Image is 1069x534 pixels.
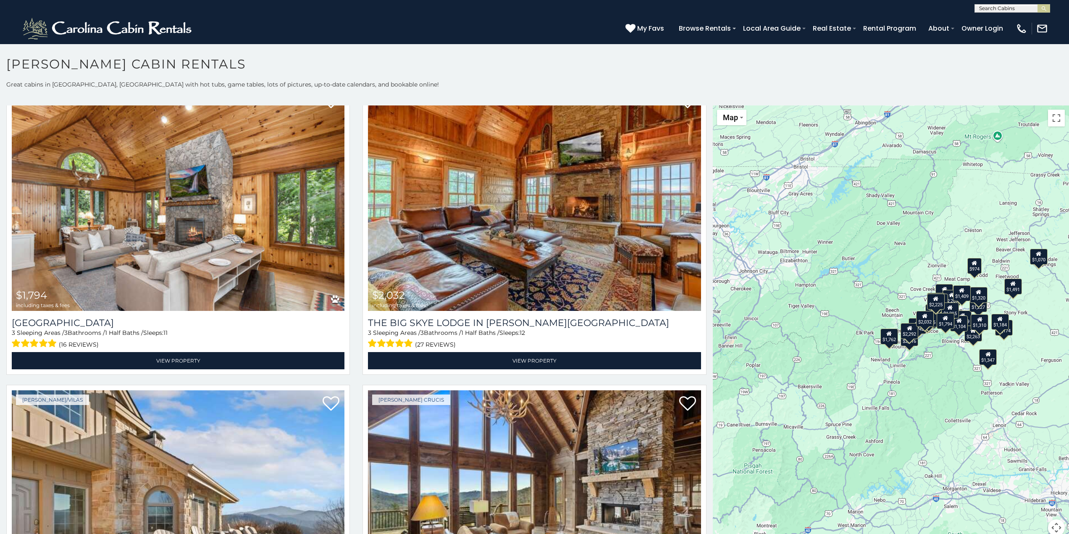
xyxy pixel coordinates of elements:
[12,329,15,337] span: 3
[953,285,971,301] div: $1,409
[372,289,405,301] span: $2,032
[1030,248,1048,264] div: $1,070
[916,311,934,327] div: $2,032
[12,88,344,311] a: Chimney Island $1,794 including taxes & fees
[12,329,344,350] div: Sleeping Areas / Bathrooms / Sleeps:
[957,21,1007,36] a: Owner Login
[880,329,898,345] div: $1,762
[64,329,68,337] span: 3
[930,293,948,309] div: $1,208
[927,294,945,310] div: $2,225
[953,310,971,326] div: $1,399
[16,303,70,308] span: including taxes & fees
[625,23,666,34] a: My Favs
[368,317,701,329] a: The Big Skye Lodge in [PERSON_NAME][GEOGRAPHIC_DATA]
[415,339,456,350] span: (27 reviews)
[970,287,988,303] div: $1,320
[723,113,738,122] span: Map
[943,290,960,306] div: $2,267
[901,323,918,339] div: $2,292
[163,329,168,337] span: 11
[1016,23,1027,34] img: phone-regular-white.png
[637,23,664,34] span: My Favs
[995,319,1013,335] div: $2,174
[520,329,525,337] span: 12
[1004,278,1022,294] div: $1,491
[969,296,987,312] div: $1,227
[950,316,968,331] div: $1,104
[105,329,143,337] span: 1 Half Baths /
[368,329,371,337] span: 3
[368,352,701,369] a: View Property
[420,329,424,337] span: 3
[979,349,997,365] div: $1,347
[936,313,954,329] div: $1,794
[12,317,344,329] h3: Chimney Island
[739,21,805,36] a: Local Area Guide
[971,314,988,330] div: $1,310
[16,289,47,301] span: $1,794
[12,352,344,369] a: View Property
[12,317,344,329] a: [GEOGRAPHIC_DATA]
[964,325,982,341] div: $2,263
[675,21,735,36] a: Browse Rentals
[900,330,918,346] div: $2,016
[941,303,959,318] div: $1,215
[924,21,953,36] a: About
[368,317,701,329] h3: The Big Skye Lodge in Valle Crucis
[1036,23,1048,34] img: mail-regular-white.png
[461,329,499,337] span: 1 Half Baths /
[21,16,195,41] img: White-1-2.png
[717,110,746,125] button: Change map style
[16,395,89,405] a: [PERSON_NAME]/Vilas
[368,88,701,311] a: The Big Skye Lodge in Valle Crucis $2,032 including taxes & fees
[1048,110,1065,126] button: Toggle fullscreen view
[967,258,981,274] div: $974
[809,21,855,36] a: Real Estate
[323,395,339,413] a: Add to favorites
[935,284,953,300] div: $1,682
[59,339,99,350] span: (16 reviews)
[679,395,696,413] a: Add to favorites
[372,303,426,308] span: including taxes & fees
[859,21,920,36] a: Rental Program
[368,88,701,311] img: The Big Skye Lodge in Valle Crucis
[991,314,1009,330] div: $1,184
[927,293,945,309] div: $2,465
[12,88,344,311] img: Chimney Island
[919,312,936,328] div: $2,254
[372,395,450,405] a: [PERSON_NAME] Crucis
[368,329,701,350] div: Sleeping Areas / Bathrooms / Sleeps:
